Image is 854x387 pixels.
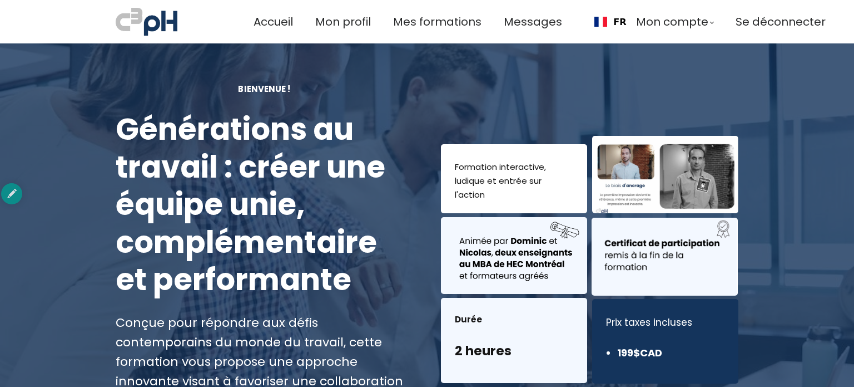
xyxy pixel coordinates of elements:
font: Formation interactive, ludique et entrée sur l'action [455,161,546,200]
div: Language selected: Français [584,9,635,35]
font: 199$CAD [617,346,662,360]
a: FR [594,17,627,27]
span: Mon compte [636,13,708,31]
a: Se déconnecter [736,13,826,31]
div: Language Switcher [584,9,635,35]
font: Durée [455,313,482,325]
div: authoring options [1,183,22,204]
img: a70bc7685e0efc0bd0b04b3506828469.jpeg [116,6,177,38]
font: Prix ​​taxes incluses [606,316,692,329]
a: Accueil [254,13,293,31]
a: Mes formations [393,13,481,31]
font: Bienvenue ! [238,83,290,95]
a: Messages [504,13,562,31]
img: Français flag [594,17,607,27]
font: 2 heures [455,342,512,360]
a: Mon profil [315,13,371,31]
font: Générations au travail : créer une équipe unie, complémentaire et performante [116,108,385,301]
